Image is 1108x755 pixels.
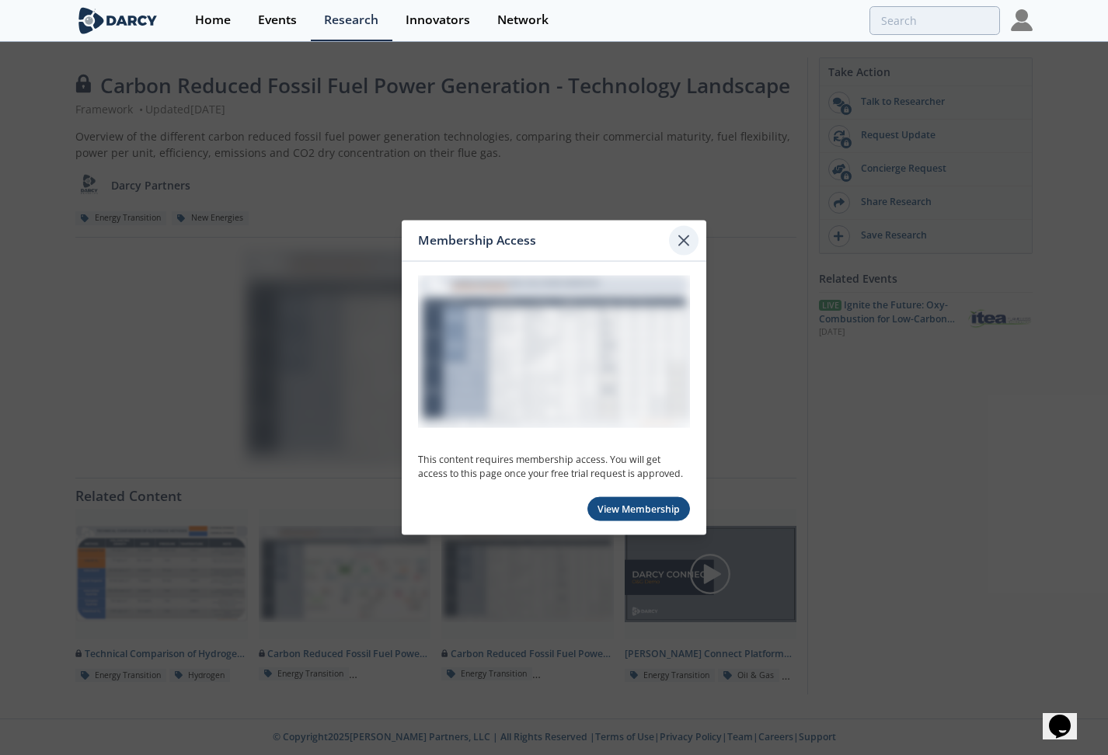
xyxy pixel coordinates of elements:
[869,6,1000,35] input: Advanced Search
[406,14,470,26] div: Innovators
[1011,9,1033,31] img: Profile
[497,14,549,26] div: Network
[75,7,160,34] img: logo-wide.svg
[418,226,669,256] div: Membership Access
[258,14,297,26] div: Events
[1043,693,1092,739] iframe: chat widget
[324,14,378,26] div: Research
[418,275,690,428] img: Membership
[587,497,691,521] a: View Membership
[418,452,690,481] p: This content requires membership access. You will get access to this page once your free trial re...
[195,14,231,26] div: Home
